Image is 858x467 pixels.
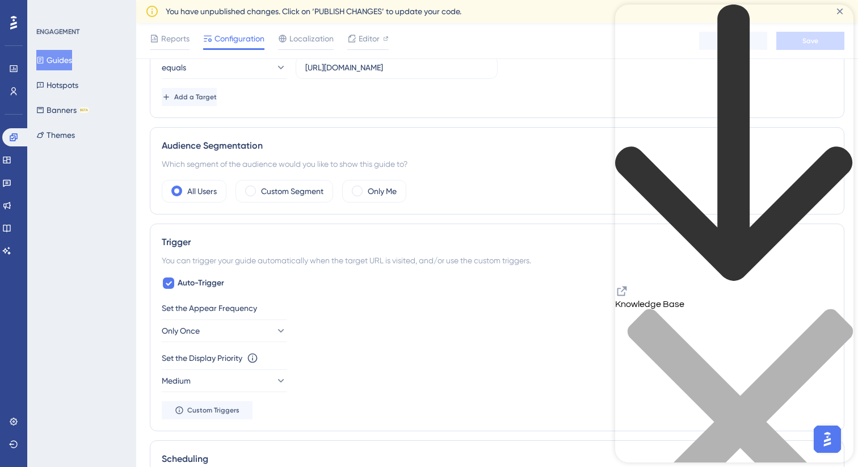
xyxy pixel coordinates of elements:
[162,319,287,342] button: Only Once
[166,5,461,18] span: You have unpublished changes. Click on ‘PUBLISH CHANGES’ to update your code.
[162,401,253,419] button: Custom Triggers
[162,56,287,79] button: equals
[162,254,832,267] div: You can trigger your guide automatically when the target URL is visited, and/or use the custom tr...
[36,27,79,36] div: ENGAGEMENT
[289,32,334,45] span: Localization
[162,88,217,106] button: Add a Target
[162,301,832,315] div: Set the Appear Frequency
[3,3,31,31] button: Open AI Assistant Launcher
[214,32,264,45] span: Configuration
[359,32,380,45] span: Editor
[162,139,832,153] div: Audience Segmentation
[162,452,832,466] div: Scheduling
[162,369,287,392] button: Medium
[187,184,217,198] label: All Users
[162,157,832,171] div: Which segment of the audience would you like to show this guide to?
[36,100,89,120] button: BannersBETA
[174,92,217,102] span: Add a Target
[187,406,239,415] span: Custom Triggers
[178,276,224,290] span: Auto-Trigger
[162,374,191,388] span: Medium
[162,61,186,74] span: equals
[7,7,27,27] img: launcher-image-alternative-text
[161,32,190,45] span: Reports
[79,107,89,113] div: BETA
[368,184,397,198] label: Only Me
[162,235,832,249] div: Trigger
[27,3,71,16] span: Need Help?
[261,184,323,198] label: Custom Segment
[162,324,200,338] span: Only Once
[36,50,72,70] button: Guides
[36,75,78,95] button: Hotspots
[162,351,242,365] div: Set the Display Priority
[36,125,75,145] button: Themes
[305,61,488,74] input: yourwebsite.com/path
